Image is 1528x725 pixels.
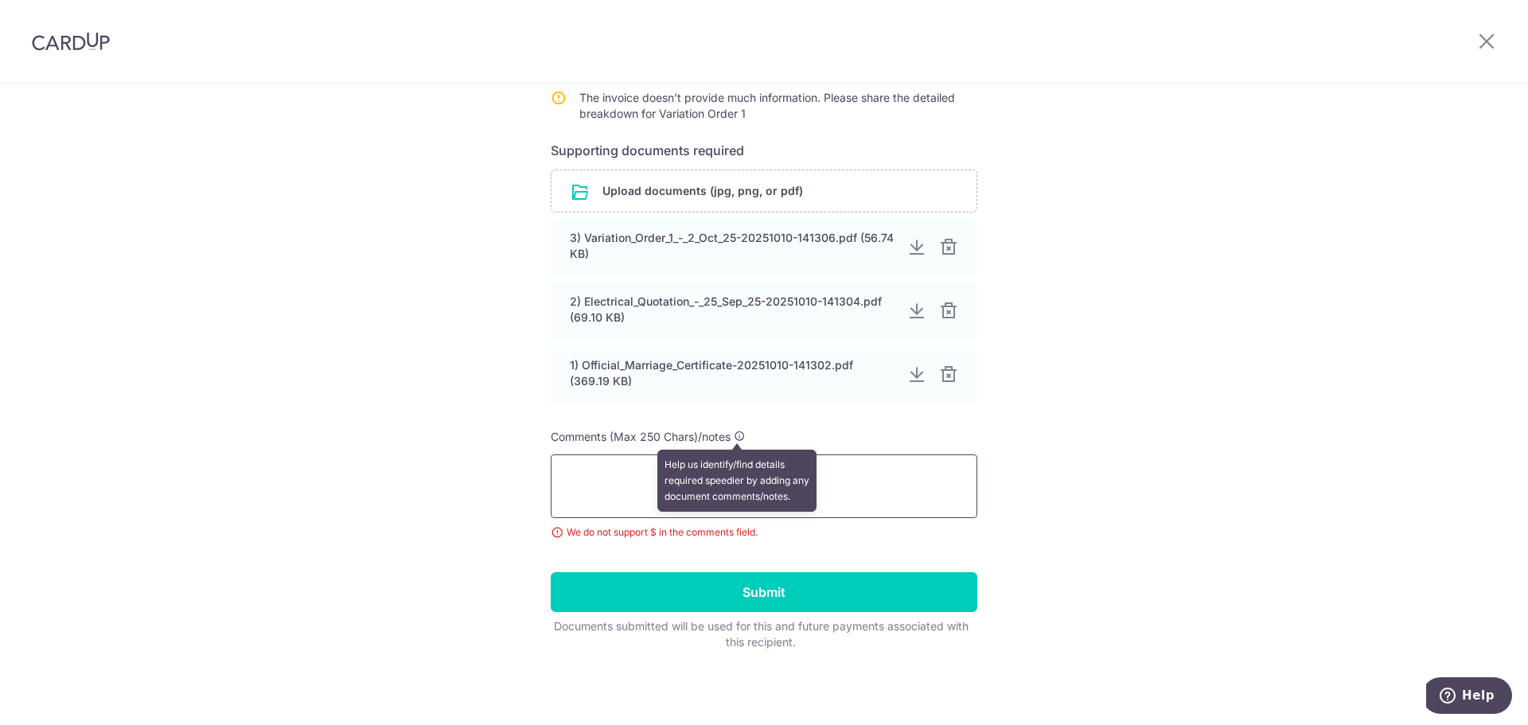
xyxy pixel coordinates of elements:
[1426,677,1512,717] iframe: Opens a widget where you can find more information
[570,357,895,389] div: 1) Official_Marriage_Certificate-20251010-141302.pdf (369.19 KB)
[579,91,955,120] span: The invoice doesn’t provide much information. Please share the detailed breakdown for Variation O...
[551,618,971,650] div: Documents submitted will be used for this and future payments associated with this recipient.
[551,572,977,612] input: Submit
[570,230,895,262] div: 3) Variation_Order_1_-_2_Oct_25-20251010-141306.pdf (56.74 KB)
[551,430,731,443] span: Comments (Max 250 Chars)/notes
[32,32,110,51] img: CardUp
[551,524,977,540] div: We do not support $ in the comments field.
[551,141,977,160] h6: Supporting documents required
[657,450,817,512] div: Help us identify/find details required speedier by adding any document comments/notes.
[570,294,895,325] div: 2) Electrical_Quotation_-_25_Sep_25-20251010-141304.pdf (69.10 KB)
[551,170,977,212] div: Upload documents (jpg, png, or pdf)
